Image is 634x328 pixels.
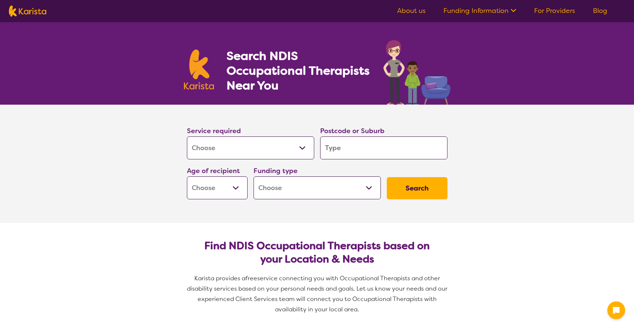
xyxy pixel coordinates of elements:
label: Age of recipient [187,166,240,175]
span: service connecting you with Occupational Therapists and other disability services based on your p... [187,274,449,313]
label: Postcode or Suburb [320,126,385,135]
a: Funding Information [443,6,516,15]
label: Funding type [254,166,298,175]
img: Karista logo [9,6,46,17]
button: Search [387,177,447,199]
h2: Find NDIS Occupational Therapists based on your Location & Needs [193,239,442,266]
a: About us [397,6,426,15]
a: For Providers [534,6,575,15]
a: Blog [593,6,607,15]
h1: Search NDIS Occupational Therapists Near You [227,48,370,93]
span: free [245,274,257,282]
img: Karista logo [184,50,214,89]
label: Service required [187,126,241,135]
input: Type [320,136,447,159]
span: Karista provides a [194,274,245,282]
img: occupational-therapy [383,40,450,105]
